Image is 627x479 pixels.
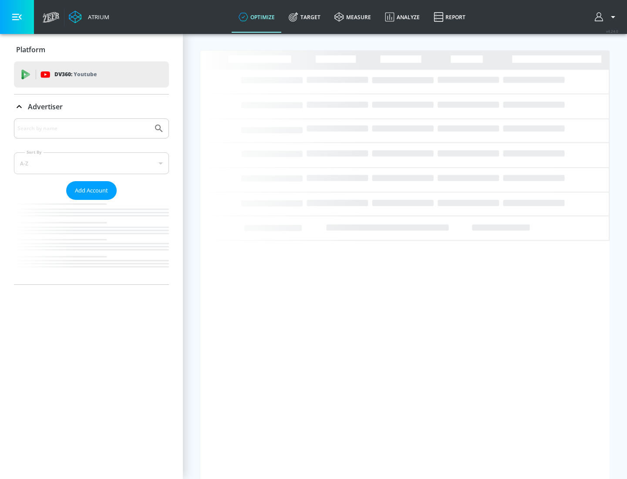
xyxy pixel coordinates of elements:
[327,1,378,33] a: measure
[378,1,427,33] a: Analyze
[14,61,169,88] div: DV360: Youtube
[17,123,149,134] input: Search by name
[66,181,117,200] button: Add Account
[28,102,63,111] p: Advertiser
[14,152,169,174] div: A-Z
[84,13,109,21] div: Atrium
[16,45,45,54] p: Platform
[75,186,108,196] span: Add Account
[427,1,472,33] a: Report
[74,70,97,79] p: Youtube
[14,200,169,284] nav: list of Advertiser
[14,37,169,62] div: Platform
[232,1,282,33] a: optimize
[14,118,169,284] div: Advertiser
[606,29,618,34] span: v 4.24.0
[282,1,327,33] a: Target
[25,149,44,155] label: Sort By
[14,94,169,119] div: Advertiser
[69,10,109,24] a: Atrium
[54,70,97,79] p: DV360:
